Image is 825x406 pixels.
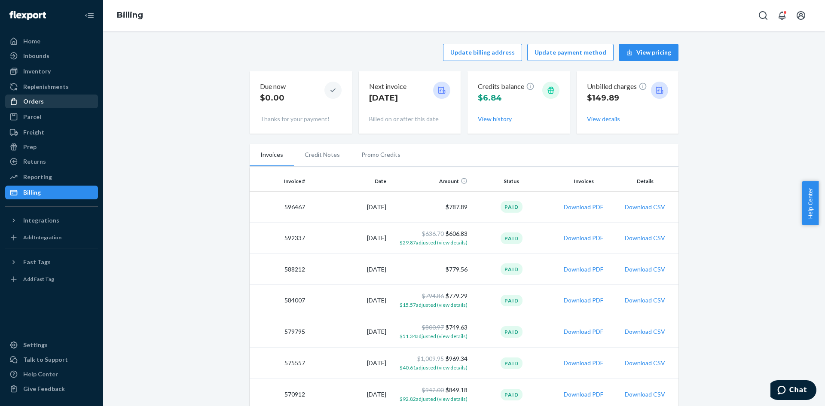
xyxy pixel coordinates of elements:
[250,171,309,192] th: Invoice #
[478,93,502,103] span: $6.84
[9,11,46,20] img: Flexport logo
[23,52,49,60] div: Inbounds
[23,341,48,349] div: Settings
[400,239,467,246] span: $29.87 adjusted (view details)
[625,296,665,305] button: Download CSV
[527,44,614,61] button: Update payment method
[250,223,309,254] td: 592337
[619,44,678,61] button: View pricing
[5,214,98,227] button: Integrations
[390,223,471,254] td: $606.83
[369,115,451,123] p: Billed on or after this date
[625,390,665,399] button: Download CSV
[587,92,647,104] p: $149.89
[110,3,150,28] ol: breadcrumbs
[478,82,535,92] p: Credits balance
[422,292,444,299] span: $794.86
[422,230,444,237] span: $636.70
[294,144,351,165] li: Credit Notes
[625,234,665,242] button: Download CSV
[400,302,467,308] span: $15.57 adjusted (view details)
[23,234,61,241] div: Add Integration
[400,364,467,371] span: $40.61 adjusted (view details)
[309,348,390,379] td: [DATE]
[5,382,98,396] button: Give Feedback
[23,385,65,393] div: Give Feedback
[390,316,471,348] td: $749.63
[260,92,286,104] p: $0.00
[260,115,342,123] p: Thanks for your payment!
[802,181,819,225] button: Help Center
[615,171,678,192] th: Details
[260,82,286,92] p: Due now
[351,144,411,165] li: Promo Credits
[400,396,467,402] span: $92.82 adjusted (view details)
[309,192,390,223] td: [DATE]
[587,82,647,92] p: Unbilled charges
[5,34,98,48] a: Home
[625,203,665,211] button: Download CSV
[23,143,37,151] div: Prep
[587,115,620,123] button: View details
[309,254,390,285] td: [DATE]
[390,348,471,379] td: $969.34
[5,255,98,269] button: Fast Tags
[443,44,522,61] button: Update billing address
[250,144,294,166] li: Invoices
[23,258,51,266] div: Fast Tags
[250,285,309,316] td: 584007
[309,223,390,254] td: [DATE]
[501,263,522,275] div: Paid
[755,7,772,24] button: Open Search Box
[501,201,522,213] div: Paid
[23,128,44,137] div: Freight
[564,296,603,305] button: Download PDF
[400,300,467,309] button: $15.57adjusted (view details)
[501,357,522,369] div: Paid
[5,338,98,352] a: Settings
[564,390,603,399] button: Download PDF
[23,82,69,91] div: Replenishments
[501,295,522,306] div: Paid
[5,186,98,199] a: Billing
[564,327,603,336] button: Download PDF
[5,353,98,366] button: Talk to Support
[23,173,52,181] div: Reporting
[478,115,512,123] button: View history
[5,49,98,63] a: Inbounds
[369,92,406,104] p: [DATE]
[552,171,615,192] th: Invoices
[117,10,143,20] a: Billing
[23,275,54,283] div: Add Fast Tag
[5,110,98,124] a: Parcel
[5,170,98,184] a: Reporting
[471,171,552,192] th: Status
[5,231,98,244] a: Add Integration
[81,7,98,24] button: Close Navigation
[390,192,471,223] td: $787.89
[422,324,444,331] span: $800.97
[625,327,665,336] button: Download CSV
[5,64,98,78] a: Inventory
[23,188,41,197] div: Billing
[5,367,98,381] a: Help Center
[5,125,98,139] a: Freight
[422,386,444,394] span: $942.00
[625,265,665,274] button: Download CSV
[23,355,68,364] div: Talk to Support
[309,171,390,192] th: Date
[369,82,406,92] p: Next invoice
[5,272,98,286] a: Add Fast Tag
[564,234,603,242] button: Download PDF
[390,171,471,192] th: Amount
[23,157,46,166] div: Returns
[250,192,309,223] td: 596467
[400,333,467,339] span: $51.34 adjusted (view details)
[250,316,309,348] td: 579795
[625,359,665,367] button: Download CSV
[23,113,41,121] div: Parcel
[5,95,98,108] a: Orders
[501,232,522,244] div: Paid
